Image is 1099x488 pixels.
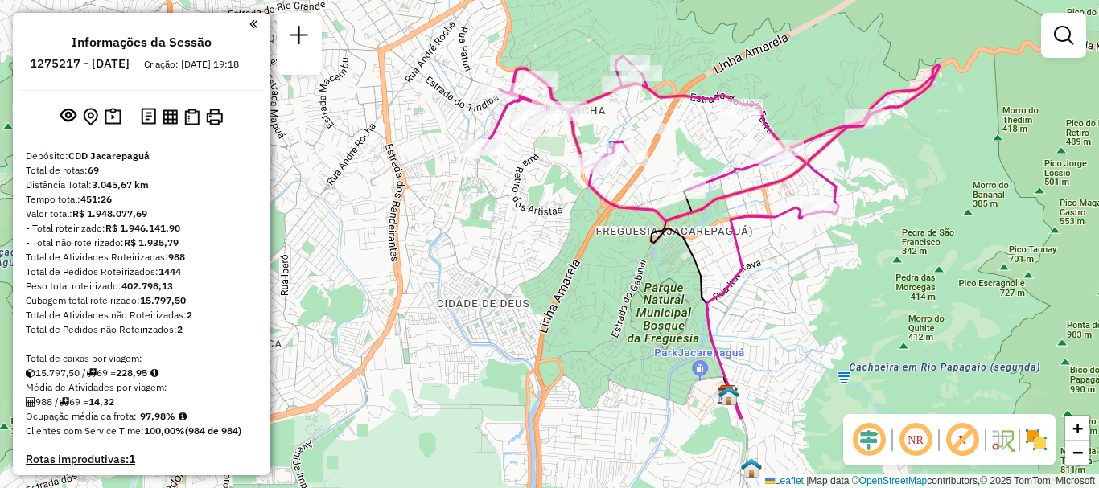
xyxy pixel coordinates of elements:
strong: R$ 1.935,79 [124,236,179,248]
strong: 451:26 [80,193,112,205]
strong: 1444 [158,265,181,277]
span: Clientes com Service Time: [26,424,144,437]
i: Total de rotas [86,368,97,378]
i: Total de Atividades [26,397,35,407]
img: Fluxo de ruas [990,427,1015,453]
strong: 14,32 [88,396,114,408]
a: OpenStreetMap [859,475,928,486]
strong: 2 [187,309,192,321]
strong: 100,00% [144,424,185,437]
strong: 0 [117,472,123,486]
a: Leaflet [765,475,804,486]
div: Tempo total: [26,192,257,207]
h4: Rotas vários dias: [26,473,257,486]
h6: 1275217 - [DATE] [30,56,130,71]
div: Cubagem total roteirizado: [26,293,257,308]
a: Exibir filtros [1048,19,1080,51]
button: Centralizar mapa no depósito ou ponto de apoio [80,105,101,129]
strong: 1 [129,452,135,466]
div: Total de Pedidos Roteirizados: [26,265,257,279]
strong: 988 [168,251,185,263]
strong: 3.045,67 km [92,178,149,191]
div: Total de Pedidos não Roteirizados: [26,322,257,337]
span: Ocultar NR [896,420,935,459]
span: Ocultar deslocamento [850,420,888,459]
img: Exibir/Ocultar setores [1023,427,1049,453]
a: Nova sessão e pesquisa [283,19,315,55]
h4: Rotas improdutivas: [26,453,257,466]
button: Visualizar Romaneio [181,105,203,129]
span: + [1072,418,1083,438]
span: Exibir rótulo [943,420,982,459]
div: Média de Atividades por viagem: [26,380,257,395]
button: Painel de Sugestão [101,105,125,129]
button: Exibir sessão original [57,104,80,129]
div: Total de Atividades Roteirizadas: [26,250,257,265]
div: Peso total roteirizado: [26,279,257,293]
span: Ocupação média da frota: [26,410,137,422]
strong: 402.798,13 [121,280,173,292]
i: Cubagem total roteirizado [26,368,35,378]
div: Total de Atividades não Roteirizadas: [26,308,257,322]
strong: 97,98% [140,410,175,422]
strong: 2 [177,323,183,335]
img: CrossDoking [741,457,762,478]
strong: 69 [88,164,99,176]
span: | [806,475,809,486]
div: - Total não roteirizado: [26,236,257,250]
span: − [1072,442,1083,462]
div: Total de rotas: [26,163,257,178]
div: - Total roteirizado: [26,221,257,236]
button: Imprimir Rotas [203,105,226,129]
em: Média calculada utilizando a maior ocupação (%Peso ou %Cubagem) de cada rota da sessão. Rotas cro... [179,412,187,421]
img: FAD Van [718,385,739,406]
img: CDD Jacarepaguá [718,384,739,405]
button: Visualizar relatório de Roteirização [159,105,181,127]
div: Criação: [DATE] 19:18 [138,57,245,72]
i: Meta Caixas/viagem: 221,30 Diferença: 7,65 [150,368,158,378]
button: Logs desbloquear sessão [138,105,159,129]
i: Total de rotas [59,397,69,407]
a: Zoom in [1065,416,1089,441]
div: Distância Total: [26,178,257,192]
a: Clique aqui para minimizar o painel [249,14,257,33]
div: 15.797,50 / 69 = [26,366,257,380]
strong: CDD Jacarepaguá [68,150,150,162]
div: Depósito: [26,149,257,163]
div: Total de caixas por viagem: [26,351,257,366]
h4: Informações da Sessão [72,35,212,50]
strong: 228,95 [116,367,147,379]
strong: R$ 1.948.077,69 [72,207,147,219]
div: Map data © contributors,© 2025 TomTom, Microsoft [761,474,1099,488]
div: 988 / 69 = [26,395,257,409]
strong: (984 de 984) [185,424,241,437]
a: Zoom out [1065,441,1089,465]
strong: R$ 1.946.141,90 [105,222,180,234]
strong: 15.797,50 [140,294,186,306]
div: Valor total: [26,207,257,221]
